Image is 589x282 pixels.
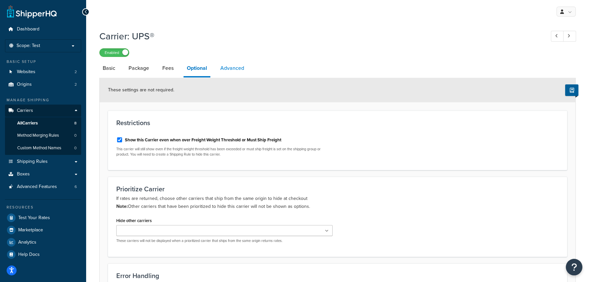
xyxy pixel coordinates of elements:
[18,227,43,233] span: Marketplace
[17,184,57,190] span: Advanced Features
[5,181,81,193] a: Advanced Features6
[125,137,281,143] label: Show this Carrier even when over Freight Weight Threshold or Must Ship Freight
[5,224,81,236] a: Marketplace
[17,82,32,87] span: Origins
[18,240,36,245] span: Analytics
[17,69,35,75] span: Websites
[5,23,81,35] a: Dashboard
[17,171,30,177] span: Boxes
[99,30,539,43] h1: Carrier: UPS®
[566,259,582,275] button: Open Resource Center
[17,108,33,114] span: Carriers
[99,60,119,76] a: Basic
[5,249,81,260] a: Help Docs
[563,31,576,42] a: Next Record
[116,147,333,157] p: This carrier will still show even if the freight weight threshold has been exceeded or must ship ...
[116,185,559,193] h3: Prioritize Carrier
[74,133,77,138] span: 0
[5,117,81,129] a: AllCarriers8
[116,218,152,223] label: Hide other carriers
[551,31,564,42] a: Previous Record
[159,60,177,76] a: Fees
[17,43,40,49] span: Scope: Test
[116,203,128,210] b: Note:
[5,78,81,91] a: Origins2
[108,86,174,93] span: These settings are not required.
[5,236,81,248] a: Analytics
[5,205,81,210] div: Resources
[5,105,81,155] li: Carriers
[18,252,40,258] span: Help Docs
[116,272,559,279] h3: Error Handling
[5,156,81,168] a: Shipping Rules
[75,82,77,87] span: 2
[5,168,81,180] a: Boxes
[116,238,333,243] p: These carriers will not be displayed when a prioritized carrier that ships from the same origin r...
[5,66,81,78] li: Websites
[5,129,81,142] a: Method Merging Rules0
[5,181,81,193] li: Advanced Features
[5,59,81,65] div: Basic Setup
[5,212,81,224] a: Test Your Rates
[74,145,77,151] span: 0
[184,60,210,77] a: Optional
[565,84,578,96] button: Show Help Docs
[17,120,38,126] span: All Carriers
[75,184,77,190] span: 6
[5,66,81,78] a: Websites2
[100,49,129,57] label: Enabled
[116,195,559,211] p: If rates are returned, choose other carriers that ship from the same origin to hide at checkout O...
[5,97,81,103] div: Manage Shipping
[125,60,152,76] a: Package
[17,26,39,32] span: Dashboard
[5,78,81,91] li: Origins
[5,129,81,142] li: Method Merging Rules
[217,60,247,76] a: Advanced
[116,119,559,126] h3: Restrictions
[18,215,50,221] span: Test Your Rates
[5,142,81,154] li: Custom Method Names
[75,69,77,75] span: 2
[17,159,48,164] span: Shipping Rules
[5,142,81,154] a: Custom Method Names0
[5,105,81,117] a: Carriers
[17,133,59,138] span: Method Merging Rules
[17,145,61,151] span: Custom Method Names
[74,120,77,126] span: 8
